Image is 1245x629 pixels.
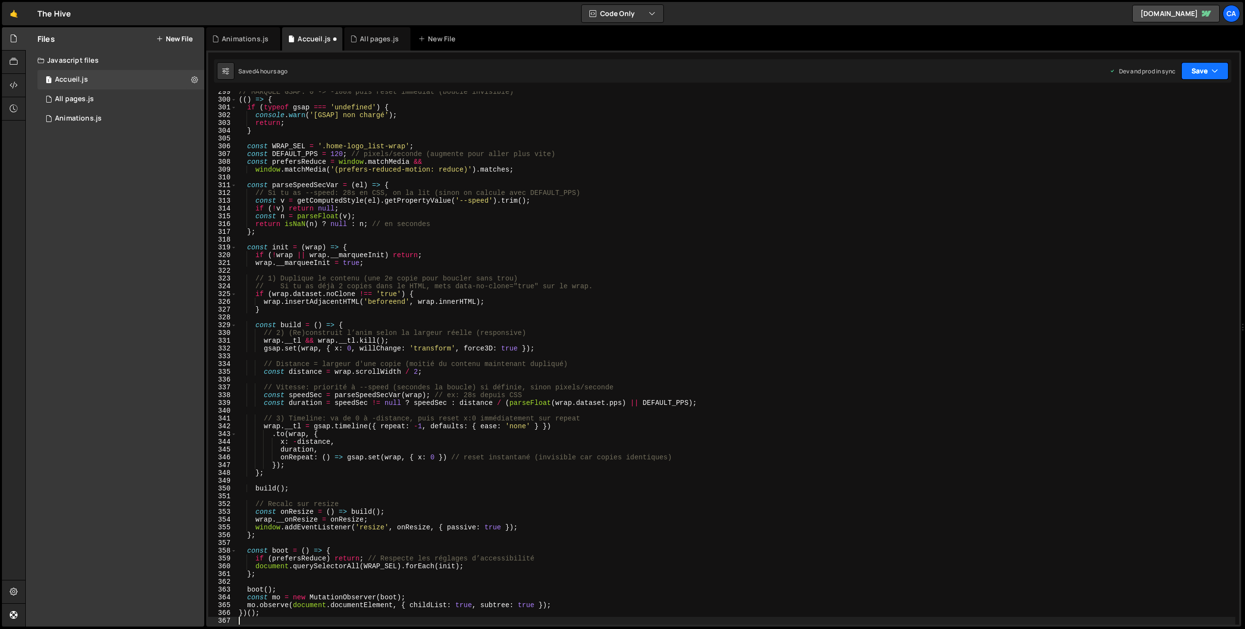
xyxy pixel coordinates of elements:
[208,578,237,586] div: 362
[208,461,237,469] div: 347
[208,150,237,158] div: 307
[208,158,237,166] div: 308
[208,469,237,477] div: 348
[37,34,55,44] h2: Files
[208,181,237,189] div: 311
[55,95,94,104] div: All pages.js
[208,314,237,321] div: 328
[360,34,399,44] div: All pages.js
[208,259,237,267] div: 321
[208,454,237,461] div: 346
[208,298,237,306] div: 326
[1181,62,1228,80] button: Save
[26,51,204,70] div: Javascript files
[208,119,237,127] div: 303
[208,524,237,531] div: 355
[208,228,237,236] div: 317
[208,205,237,212] div: 314
[208,415,237,422] div: 341
[37,89,204,109] div: 17034/46803.js
[208,492,237,500] div: 351
[55,75,88,84] div: Accueil.js
[208,212,237,220] div: 315
[208,96,237,104] div: 300
[208,111,237,119] div: 302
[582,5,663,22] button: Code Only
[208,547,237,555] div: 358
[208,508,237,516] div: 353
[1223,5,1240,22] a: Ca
[208,352,237,360] div: 333
[208,267,237,275] div: 322
[208,275,237,282] div: 323
[208,438,237,446] div: 344
[208,189,237,197] div: 312
[208,407,237,415] div: 340
[208,236,237,244] div: 318
[256,67,288,75] div: 4 hours ago
[208,197,237,205] div: 313
[208,360,237,368] div: 334
[208,88,237,96] div: 299
[156,35,193,43] button: New File
[298,34,331,44] div: Accueil.js
[208,539,237,547] div: 357
[208,430,237,438] div: 343
[208,244,237,251] div: 319
[37,109,204,128] div: 17034/46849.js
[208,251,237,259] div: 320
[208,422,237,430] div: 342
[208,570,237,578] div: 361
[208,601,237,609] div: 365
[418,34,459,44] div: New File
[208,384,237,391] div: 337
[208,516,237,524] div: 354
[1132,5,1220,22] a: [DOMAIN_NAME]
[208,282,237,290] div: 324
[46,77,52,85] span: 1
[2,2,26,25] a: 🤙
[1109,67,1175,75] div: Dev and prod in sync
[208,609,237,617] div: 366
[208,399,237,407] div: 339
[208,586,237,594] div: 363
[208,306,237,314] div: 327
[208,617,237,625] div: 367
[37,70,204,89] div: 17034/46801.js
[208,166,237,174] div: 309
[208,562,237,570] div: 360
[208,220,237,228] div: 316
[55,114,102,123] div: Animations.js
[208,485,237,492] div: 350
[208,290,237,298] div: 325
[208,337,237,345] div: 331
[208,329,237,337] div: 330
[222,34,268,44] div: Animations.js
[208,321,237,329] div: 329
[208,555,237,562] div: 359
[208,531,237,539] div: 356
[208,345,237,352] div: 332
[208,500,237,508] div: 352
[208,368,237,376] div: 335
[208,446,237,454] div: 345
[208,594,237,601] div: 364
[208,135,237,142] div: 305
[208,391,237,399] div: 338
[208,127,237,135] div: 304
[238,67,288,75] div: Saved
[208,142,237,150] div: 306
[208,174,237,181] div: 310
[208,477,237,485] div: 349
[37,8,71,19] div: The Hive
[208,104,237,111] div: 301
[208,376,237,384] div: 336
